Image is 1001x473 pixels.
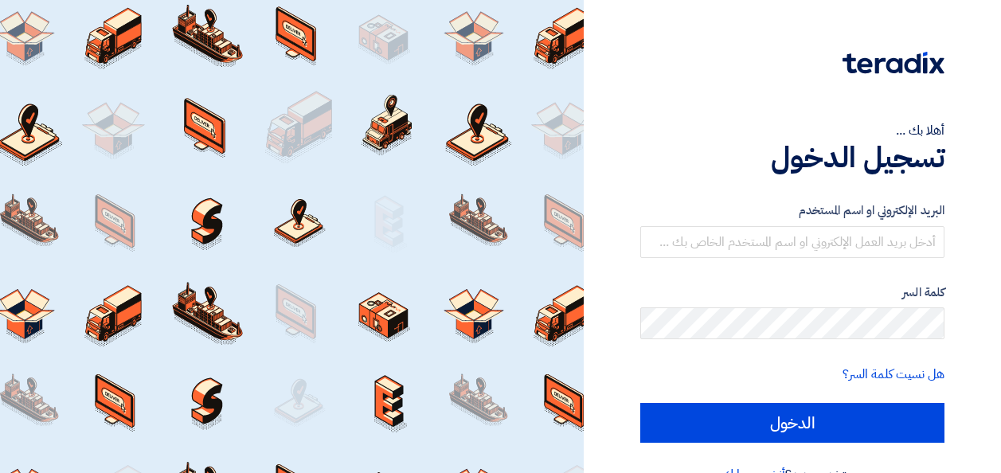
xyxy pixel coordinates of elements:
input: أدخل بريد العمل الإلكتروني او اسم المستخدم الخاص بك ... [640,226,944,258]
a: هل نسيت كلمة السر؟ [843,365,944,384]
label: البريد الإلكتروني او اسم المستخدم [640,201,944,220]
label: كلمة السر [640,283,944,302]
img: Teradix logo [843,52,944,74]
div: أهلا بك ... [640,121,944,140]
input: الدخول [640,403,944,443]
h1: تسجيل الدخول [640,140,944,175]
